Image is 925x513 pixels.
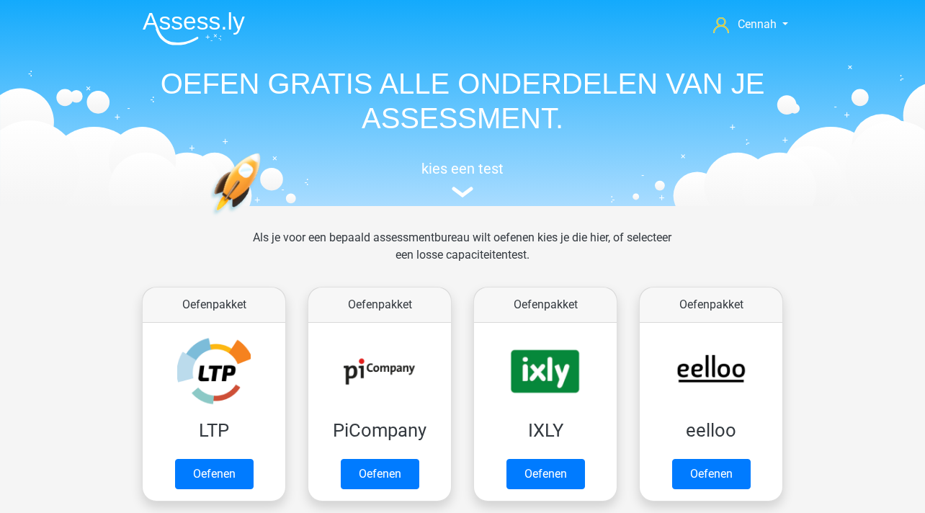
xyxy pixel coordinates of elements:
[175,459,254,489] a: Oefenen
[672,459,751,489] a: Oefenen
[738,17,777,31] span: Cennah
[143,12,245,45] img: Assessly
[707,16,794,33] a: Cennah
[210,153,316,283] img: oefenen
[341,459,419,489] a: Oefenen
[452,187,473,197] img: assessment
[506,459,585,489] a: Oefenen
[131,66,794,135] h1: OEFEN GRATIS ALLE ONDERDELEN VAN JE ASSESSMENT.
[131,160,794,198] a: kies een test
[241,229,683,281] div: Als je voor een bepaald assessmentbureau wilt oefenen kies je die hier, of selecteer een losse ca...
[131,160,794,177] h5: kies een test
